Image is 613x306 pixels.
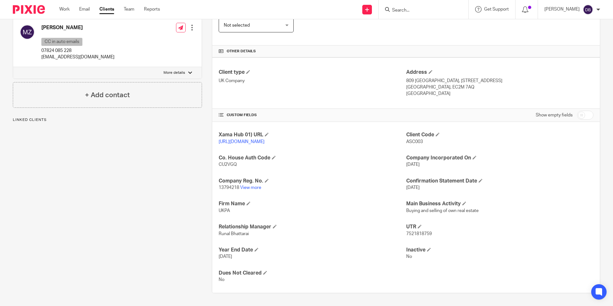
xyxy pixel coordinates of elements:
span: CU2VGQ [219,162,237,167]
img: Pixie [13,5,45,14]
span: 13794218 [219,185,239,190]
h4: Confirmation Statement Date [406,178,593,184]
span: Other details [227,49,256,54]
span: No [219,277,224,282]
span: ASC003 [406,140,423,144]
h4: Xama Hub 01) URL [219,132,406,138]
a: Email [79,6,90,13]
h4: Firm Name [219,200,406,207]
span: [DATE] [406,185,420,190]
p: [GEOGRAPHIC_DATA] [406,90,593,97]
a: Work [59,6,70,13]
h4: Main Business Activity [406,200,593,207]
p: CC in auto emails [41,38,82,46]
a: Clients [99,6,114,13]
h4: Relationship Manager [219,224,406,230]
span: [DATE] [406,162,420,167]
h4: Dues Not Cleared [219,270,406,276]
h4: UTR [406,224,593,230]
p: [GEOGRAPHIC_DATA], EC2M 7AQ [406,84,593,90]
h4: + Add contact [85,90,130,100]
p: More details [164,70,185,75]
span: Runal Bhattarai [219,232,249,236]
span: 7521818759 [406,232,432,236]
span: UKPA [219,208,230,213]
h4: Client Code [406,132,593,138]
p: Linked clients [13,117,202,123]
input: Search [391,8,449,13]
span: Get Support [484,7,509,12]
p: UK Company [219,78,406,84]
p: 809 [GEOGRAPHIC_DATA], [STREET_ADDRESS] [406,78,593,84]
p: 07824 085 228 [41,47,114,54]
h4: Inactive [406,247,593,253]
h4: CUSTOM FIELDS [219,113,406,118]
h4: Company Incorporated On [406,155,593,161]
a: View more [240,185,261,190]
span: No [406,254,412,259]
img: svg%3E [20,24,35,40]
a: [URL][DOMAIN_NAME] [219,140,265,144]
h4: Client type [219,69,406,76]
a: Reports [144,6,160,13]
label: Show empty fields [536,112,573,118]
h4: Year End Date [219,247,406,253]
p: [EMAIL_ADDRESS][DOMAIN_NAME] [41,54,114,60]
p: [PERSON_NAME] [544,6,580,13]
h4: Address [406,69,593,76]
a: Team [124,6,134,13]
span: Buying and selling of own real estate [406,208,479,213]
h4: Company Reg. No. [219,178,406,184]
img: svg%3E [583,4,593,15]
span: Not selected [224,23,250,28]
span: [DATE] [219,254,232,259]
h4: Co. House Auth Code [219,155,406,161]
h4: [PERSON_NAME] [41,24,114,31]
